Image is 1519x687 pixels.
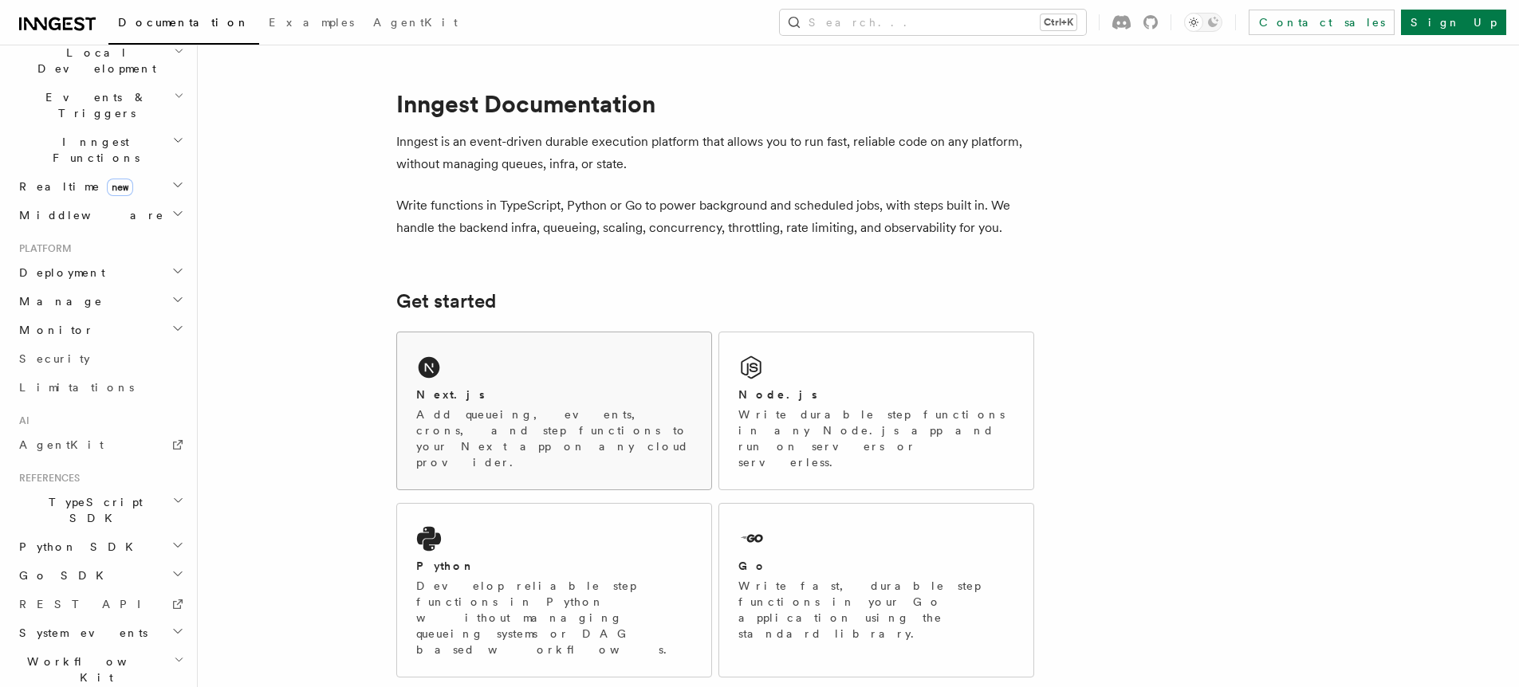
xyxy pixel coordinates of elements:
[718,503,1034,677] a: GoWrite fast, durable step functions in your Go application using the standard library.
[13,45,174,77] span: Local Development
[107,179,133,196] span: new
[13,344,187,373] a: Security
[13,539,143,555] span: Python SDK
[13,89,174,121] span: Events & Triggers
[738,578,1014,642] p: Write fast, durable step functions in your Go application using the standard library.
[396,194,1034,239] p: Write functions in TypeScript, Python or Go to power background and scheduled jobs, with steps bu...
[396,131,1034,175] p: Inngest is an event-driven durable execution platform that allows you to run fast, reliable code ...
[1249,10,1395,35] a: Contact sales
[416,406,692,470] p: Add queueing, events, crons, and step functions to your Next app on any cloud provider.
[738,558,767,574] h2: Go
[396,332,712,490] a: Next.jsAdd queueing, events, crons, and step functions to your Next app on any cloud provider.
[416,558,475,574] h2: Python
[13,242,72,255] span: Platform
[13,654,174,685] span: Workflow Kit
[1041,14,1076,30] kbd: Ctrl+K
[13,488,187,532] button: TypeScript SDK
[108,5,259,45] a: Documentation
[13,207,164,223] span: Middleware
[269,16,354,29] span: Examples
[13,134,172,166] span: Inngest Functions
[416,578,692,658] p: Develop reliable step functions in Python without managing queueing systems or DAG based workflows.
[13,430,187,459] a: AgentKit
[13,38,187,83] button: Local Development
[118,16,250,29] span: Documentation
[19,381,134,394] span: Limitations
[13,414,30,427] span: AI
[13,179,133,194] span: Realtime
[718,332,1034,490] a: Node.jsWrite durable step functions in any Node.js app and run on servers or serverless.
[13,373,187,402] a: Limitations
[13,625,148,641] span: System events
[19,352,90,365] span: Security
[396,290,496,312] a: Get started
[13,316,187,344] button: Monitor
[13,258,187,287] button: Deployment
[738,387,817,402] h2: Node.js
[13,83,187,128] button: Events & Triggers
[19,598,155,610] span: REST API
[13,494,172,526] span: TypeScript SDK
[780,10,1086,35] button: Search...Ctrl+K
[13,590,187,618] a: REST API
[396,89,1034,118] h1: Inngest Documentation
[416,387,485,402] h2: Next.js
[13,532,187,561] button: Python SDK
[1184,13,1222,32] button: Toggle dark mode
[738,406,1014,470] p: Write durable step functions in any Node.js app and run on servers or serverless.
[259,5,364,43] a: Examples
[13,172,187,201] button: Realtimenew
[13,201,187,230] button: Middleware
[13,265,105,281] span: Deployment
[13,287,187,316] button: Manage
[373,16,458,29] span: AgentKit
[364,5,467,43] a: AgentKit
[13,561,187,590] button: Go SDK
[13,128,187,172] button: Inngest Functions
[13,322,94,338] span: Monitor
[13,618,187,647] button: System events
[1401,10,1506,35] a: Sign Up
[396,503,712,677] a: PythonDevelop reliable step functions in Python without managing queueing systems or DAG based wo...
[13,293,103,309] span: Manage
[19,438,104,451] span: AgentKit
[13,567,113,583] span: Go SDK
[13,472,80,485] span: References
